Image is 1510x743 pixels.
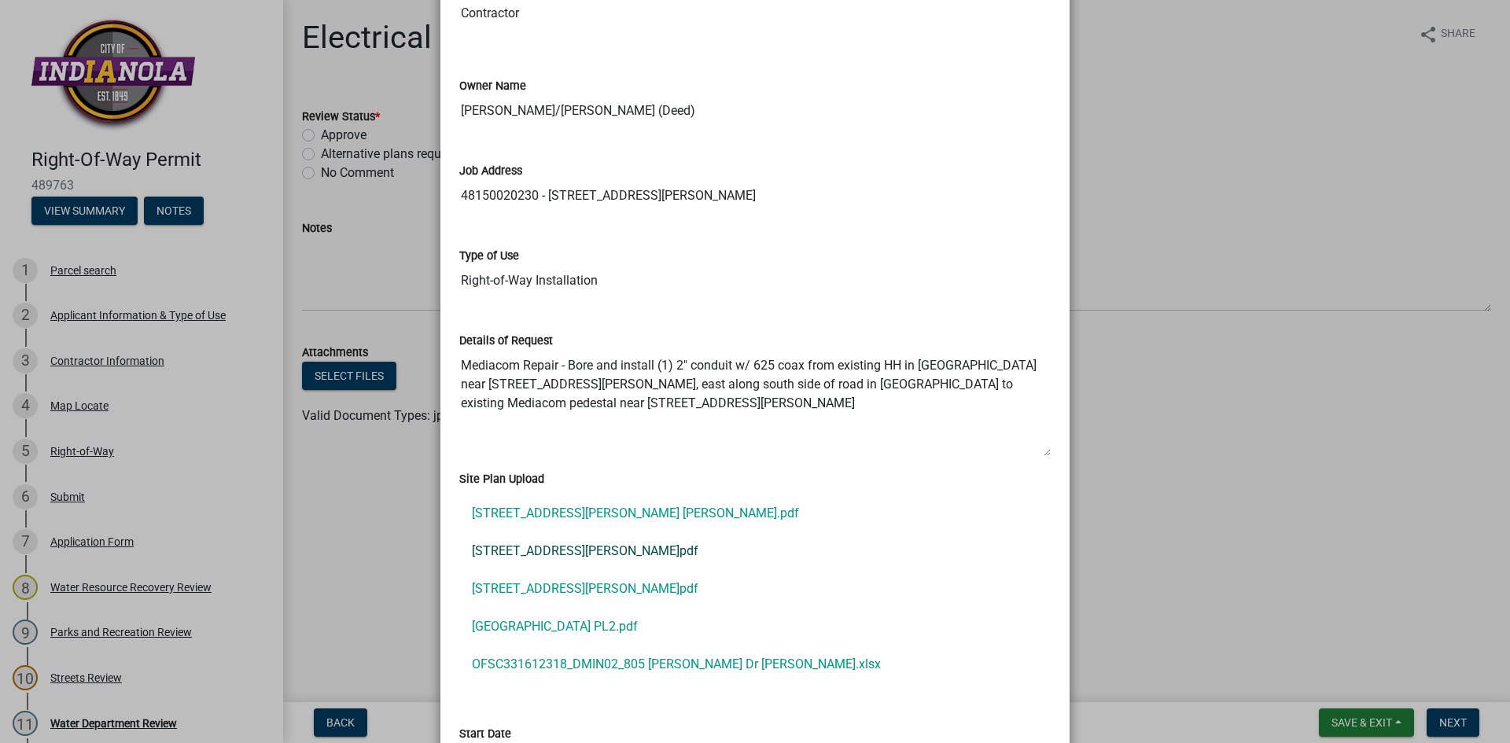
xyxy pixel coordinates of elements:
[459,608,1051,646] a: [GEOGRAPHIC_DATA] PL2.pdf
[459,251,519,262] label: Type of Use
[459,336,553,347] label: Details of Request
[459,495,1051,532] a: [STREET_ADDRESS][PERSON_NAME] [PERSON_NAME].pdf
[459,474,544,485] label: Site Plan Upload
[459,646,1051,683] a: OFSC331612318_DMIN02_805 [PERSON_NAME] Dr [PERSON_NAME].xlsx
[459,350,1051,457] textarea: Mediacom Repair - Bore and install (1) 2" conduit w/ 625 coax from existing HH in [GEOGRAPHIC_DAT...
[459,81,526,92] label: Owner Name
[459,729,511,740] label: Start Date
[459,570,1051,608] a: [STREET_ADDRESS][PERSON_NAME]pdf
[459,166,522,177] label: Job Address
[459,532,1051,570] a: [STREET_ADDRESS][PERSON_NAME]pdf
